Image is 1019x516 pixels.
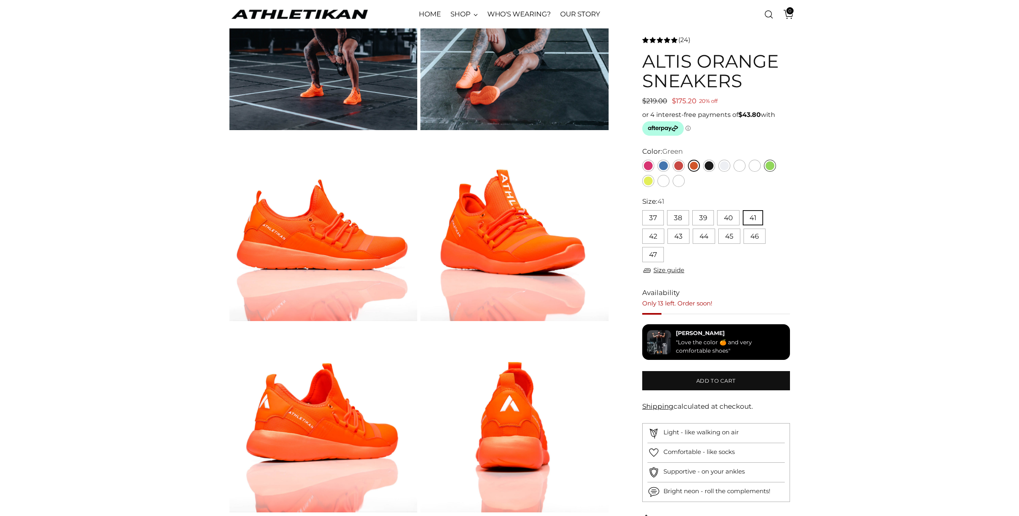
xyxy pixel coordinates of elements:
[642,229,664,244] button: 42
[420,324,609,512] img: ALTIS Orange Sneakers
[778,6,794,22] a: Open cart modal
[718,229,740,244] button: 45
[642,210,664,225] button: 37
[642,197,664,207] label: Size:
[642,299,712,307] span: Only 13 left. Order soon!
[642,160,654,172] a: Pink
[657,197,664,205] span: 41
[487,6,551,23] a: WHO'S WEARING?
[560,6,600,23] a: OUR STORY
[663,467,745,476] p: Supportive - on your ankles
[693,229,715,244] button: 44
[642,402,790,412] div: calculated at checkout.
[743,210,763,225] button: 41
[663,448,735,457] p: Comfortable - like socks
[642,288,679,298] span: Availability
[642,97,667,105] span: $219.00
[420,133,609,321] img: ALTIS Orange Sneakers
[688,160,700,172] a: Orange
[642,265,684,275] a: Size guide
[642,247,664,262] button: 47
[642,402,673,410] a: Shipping
[450,6,478,23] a: SHOP
[678,35,690,45] span: (24)
[419,6,441,23] a: HOME
[642,175,654,187] a: Yellow
[642,371,790,390] button: Add to cart
[642,51,790,91] h1: ALTIS Orange Sneakers
[229,133,418,321] img: ALTIS Orange Sneakers
[662,147,683,155] span: Green
[657,160,669,172] a: Blue
[718,160,730,172] a: White
[761,6,777,22] a: Open search modal
[229,8,370,20] a: ATHLETIKAN
[717,210,740,225] button: 40
[786,7,794,14] span: 0
[642,35,790,45] a: 4.8 rating (24 votes)
[692,210,714,225] button: 39
[667,229,689,244] button: 43
[642,147,683,157] label: Color:
[699,96,718,106] span: 20% off
[229,324,418,512] img: ALTIS Orange Sneakers
[744,229,766,244] button: 46
[672,97,696,105] span: $175.20
[696,377,736,385] span: Add to cart
[673,160,685,172] a: Red
[764,160,776,172] a: Green
[663,428,739,437] p: Light - like walking on air
[663,487,770,496] p: Bright neon - roll the complements!
[667,210,689,225] button: 38
[703,160,715,172] a: Black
